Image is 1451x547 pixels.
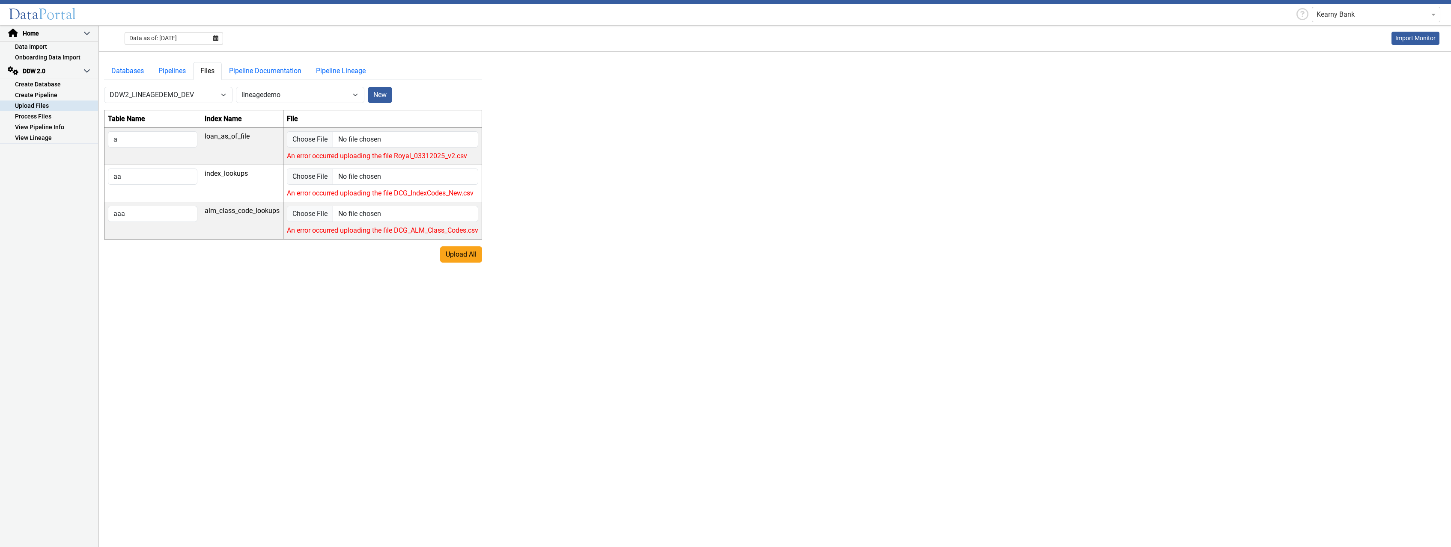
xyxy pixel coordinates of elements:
span: DDW 2.0 [22,67,83,76]
ng-select: Kearny Bank [1312,7,1440,22]
td: alm_class_code_lookups [201,202,283,239]
span: Data as of: [DATE] [129,34,177,43]
th: File [283,110,482,127]
div: An error occurred uploading the file Royal_03312025_v2.csv [287,151,478,161]
input: Enter table name [108,206,197,222]
span: Home [22,29,83,38]
input: Enter table name [108,169,197,185]
div: Help [1293,6,1312,23]
th: Index Name [201,110,283,127]
div: An error occurred uploading the file DCG_ALM_Class_Codes.csv [287,225,478,236]
a: Databases [104,62,151,80]
a: Pipeline Documentation [222,62,309,80]
td: loan_as_of_file [201,127,283,165]
th: Table Name [104,110,201,127]
a: This is available for Darling Employees only [1391,32,1439,45]
button: Upload All [440,246,482,263]
a: Pipeline Lineage [309,62,373,80]
button: New [368,87,392,103]
input: Enter table name [108,131,197,148]
td: index_lookups [201,165,283,202]
span: Portal [39,5,76,24]
div: An error occurred uploading the file DCG_IndexCodes_New.csv [287,188,478,198]
a: Pipelines [151,62,193,80]
span: Data [9,5,39,24]
a: Files [193,62,222,80]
